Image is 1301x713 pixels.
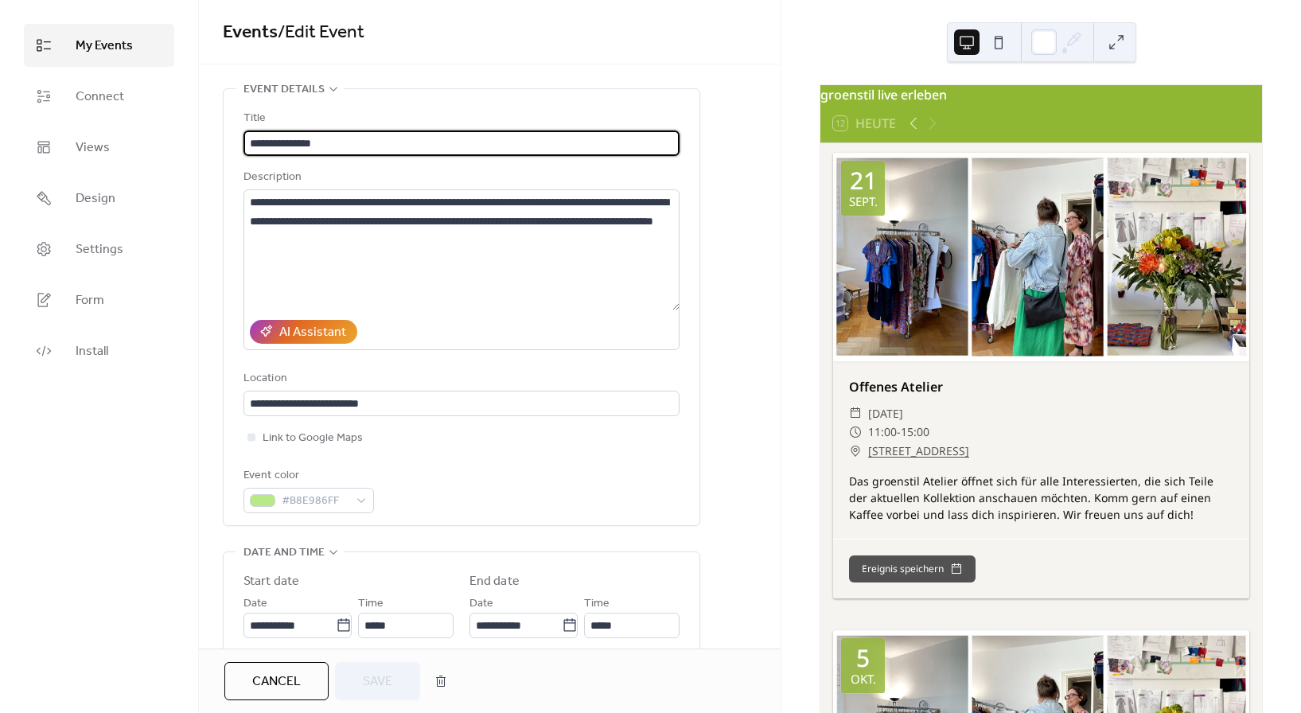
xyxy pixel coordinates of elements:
[820,85,1262,104] div: groenstil live erleben
[849,555,976,582] button: Ereignis speichern
[358,594,384,614] span: Time
[24,177,174,220] a: Design
[224,662,329,700] button: Cancel
[584,594,610,614] span: Time
[469,594,493,614] span: Date
[76,88,124,107] span: Connect
[849,404,862,423] div: ​
[76,342,108,361] span: Install
[833,377,1249,396] div: Offenes Atelier
[833,473,1249,523] div: Das groenstil Atelier öffnet sich für alle Interessierten, die sich Teile der aktuellen Kollektio...
[243,168,676,187] div: Description
[282,492,349,511] span: #B8E986FF
[469,572,520,591] div: End date
[868,404,903,423] span: [DATE]
[24,24,174,67] a: My Events
[76,138,110,158] span: Views
[243,466,371,485] div: Event color
[76,240,123,259] span: Settings
[856,646,870,670] div: 5
[223,15,278,50] a: Events
[243,544,325,563] span: Date and time
[243,369,676,388] div: Location
[279,323,346,342] div: AI Assistant
[849,442,862,461] div: ​
[250,320,357,344] button: AI Assistant
[76,189,115,208] span: Design
[76,291,104,310] span: Form
[278,15,364,50] span: / Edit Event
[263,429,363,448] span: Link to Google Maps
[76,37,133,56] span: My Events
[849,196,878,208] div: Sept.
[24,75,174,118] a: Connect
[243,572,299,591] div: Start date
[868,442,969,461] a: [STREET_ADDRESS]
[868,423,897,442] span: 11:00
[243,594,267,614] span: Date
[243,80,325,99] span: Event details
[897,423,901,442] span: -
[24,329,174,372] a: Install
[851,673,876,685] div: Okt.
[243,109,676,128] div: Title
[901,423,929,442] span: 15:00
[849,423,862,442] div: ​
[24,228,174,271] a: Settings
[850,169,877,193] div: 21
[24,279,174,321] a: Form
[252,672,301,692] span: Cancel
[24,126,174,169] a: Views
